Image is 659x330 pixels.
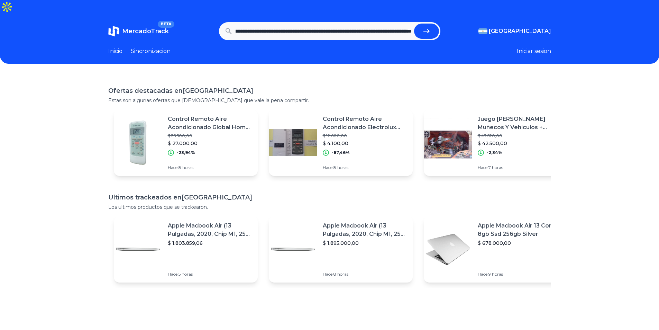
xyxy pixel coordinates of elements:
[168,222,252,238] p: Apple Macbook Air (13 Pulgadas, 2020, Chip M1, 256 Gb De Ssd, 8 Gb De Ram) - Plata
[517,47,551,55] button: Iniciar sesion
[424,109,568,176] a: Featured imageJuego [PERSON_NAME] Muñecos Y Vehiculos + Accesorios Duende Azul$ 43.520,00$ 42.500...
[168,240,252,247] p: $ 1.803.859,06
[269,216,413,283] a: Featured imageApple Macbook Air (13 Pulgadas, 2020, Chip M1, 256 Gb De Ssd, 8 Gb De Ram) - Plata$...
[424,216,568,283] a: Featured imageApple Macbook Air 13 Core I5 8gb Ssd 256gb Silver$ 678.000,00Hace 9 horas
[487,150,502,155] p: -2,34%
[168,271,252,277] p: Hace 5 horas
[114,225,162,274] img: Featured image
[177,150,195,155] p: -23,94%
[323,140,407,147] p: $ 4.100,00
[424,225,472,274] img: Featured image
[168,140,252,147] p: $ 27.000,00
[269,118,317,167] img: Featured image
[108,26,169,37] a: MercadoTrackBETA
[108,97,551,104] p: Estas son algunas ofertas que [DEMOGRAPHIC_DATA] que vale la pena compartir.
[158,21,174,28] span: BETA
[478,271,562,277] p: Hace 9 horas
[478,133,562,139] p: $ 43.520,00
[323,165,407,170] p: Hace 8 horas
[323,271,407,277] p: Hace 8 horas
[424,118,472,167] img: Featured image
[323,222,407,238] p: Apple Macbook Air (13 Pulgadas, 2020, Chip M1, 256 Gb De Ssd, 8 Gb De Ram) - Plata
[478,27,551,35] button: [GEOGRAPHIC_DATA]
[269,225,317,274] img: Featured image
[323,133,407,139] p: $ 12.600,00
[122,27,169,35] span: MercadoTrack
[108,26,119,37] img: MercadoTrack
[168,133,252,139] p: $ 35.500,00
[478,115,562,132] p: Juego [PERSON_NAME] Muñecos Y Vehiculos + Accesorios Duende Azul
[478,222,562,238] p: Apple Macbook Air 13 Core I5 8gb Ssd 256gb Silver
[108,86,551,96] h1: Ofertas destacadas en [GEOGRAPHIC_DATA]
[478,165,562,170] p: Hace 7 horas
[131,47,171,55] a: Sincronizacion
[114,216,258,283] a: Featured imageApple Macbook Air (13 Pulgadas, 2020, Chip M1, 256 Gb De Ssd, 8 Gb De Ram) - Plata$...
[269,109,413,176] a: Featured imageControl Remoto Aire Acondicionado Electrolux Frio Solo Envio$ 12.600,00$ 4.100,00-6...
[478,28,487,34] img: Argentina
[114,109,258,176] a: Featured imageControl Remoto Aire Acondicionado Global Home F/ Calor Envio$ 35.500,00$ 27.000,00-...
[108,193,551,202] h1: Ultimos trackeados en [GEOGRAPHIC_DATA]
[489,27,551,35] span: [GEOGRAPHIC_DATA]
[108,47,122,55] a: Inicio
[478,140,562,147] p: $ 42.500,00
[323,115,407,132] p: Control Remoto Aire Acondicionado Electrolux Frio Solo Envio
[168,115,252,132] p: Control Remoto Aire Acondicionado Global Home F/ Calor Envio
[168,165,252,170] p: Hace 8 horas
[332,150,350,155] p: -67,46%
[478,240,562,247] p: $ 678.000,00
[323,240,407,247] p: $ 1.895.000,00
[114,118,162,167] img: Featured image
[108,204,551,211] p: Los ultimos productos que se trackearon.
